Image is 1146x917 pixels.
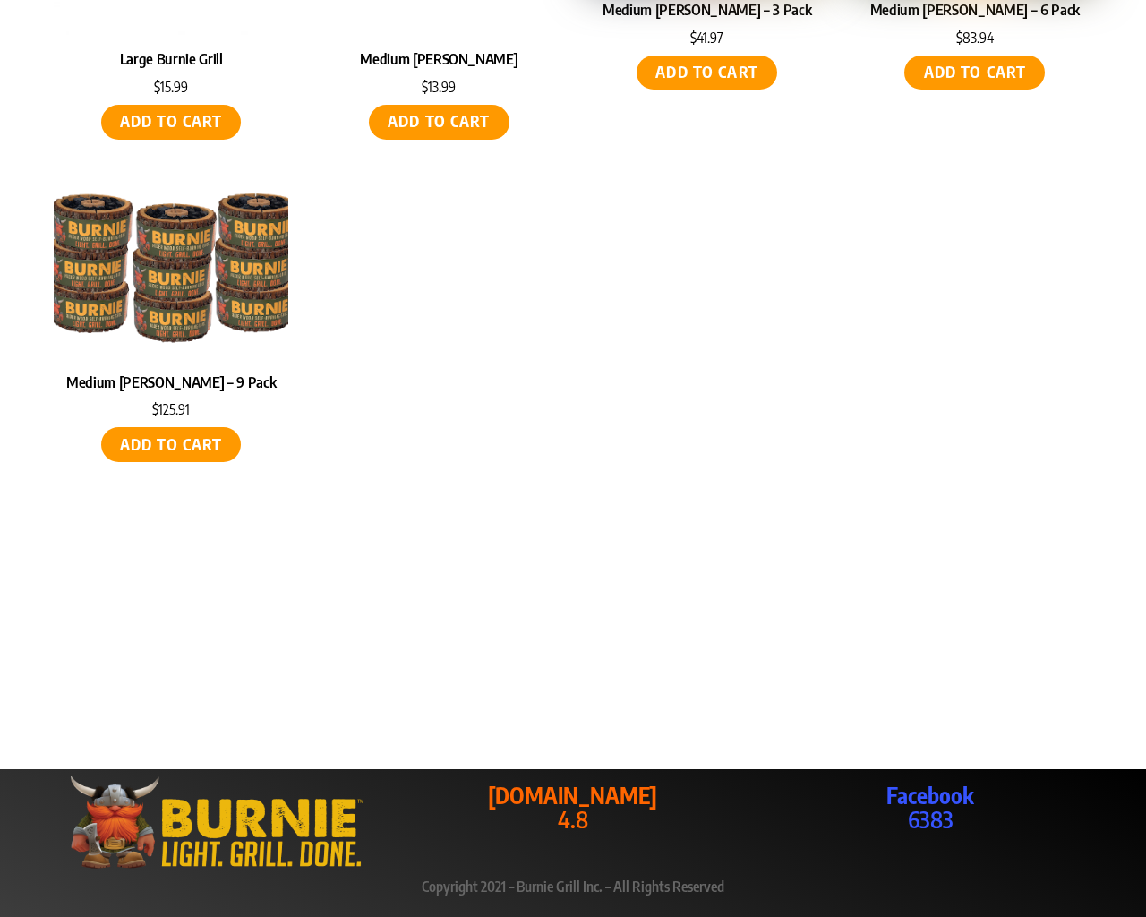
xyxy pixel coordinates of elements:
strong: Facebook [886,781,974,810]
bdi: 13.99 [422,78,456,96]
a: Large Burnie Grill [54,49,288,69]
span: $ [956,29,962,47]
span: $ [152,400,158,418]
p: Copyright 2021 – Burnie Grill Inc. – All Rights Reserved [54,875,1092,898]
a: Facebook6383 [768,784,1092,831]
bdi: 41.97 [690,29,723,47]
a: Medium [PERSON_NAME] – 9 Pack [54,373,288,392]
a: [DOMAIN_NAME]4.8 [411,784,735,831]
bdi: 83.94 [956,29,994,47]
p: 6383 [768,784,1092,831]
bdi: 15.99 [154,78,188,96]
a: Medium [PERSON_NAME] [321,49,556,69]
bdi: 125.91 [152,400,190,418]
img: Medium Burnie Grill - 9 Pack [54,173,288,358]
a: Add to cart: “Medium Burnie Grill - 9 Pack” [101,427,242,462]
a: Add to cart: “Medium Burnie Grill” [369,105,509,140]
span: $ [690,29,697,47]
span: $ [154,78,160,96]
strong: [DOMAIN_NAME] [488,781,657,810]
a: Add to cart: “Large Burnie Grill” [101,105,242,140]
span: $ [422,78,428,96]
img: burniegrill.com-logo-high-res-2020110_500px [54,769,378,875]
a: Add to cart: “Medium Burnie Grill - 6 Pack” [904,56,1045,90]
a: Add to cart: “Medium Burnie Grill - 3 Pack” [637,56,777,90]
p: 4.8 [411,784,735,831]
